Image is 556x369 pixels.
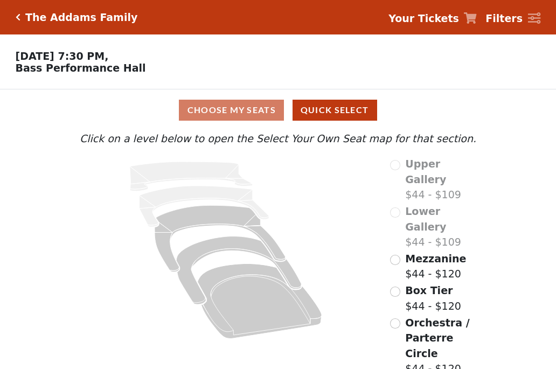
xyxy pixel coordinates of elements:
label: $44 - $120 [405,283,461,314]
path: Upper Gallery - Seats Available: 0 [130,162,253,191]
label: $44 - $120 [405,251,466,282]
path: Lower Gallery - Seats Available: 0 [140,186,269,227]
a: Your Tickets [388,11,477,26]
span: Upper Gallery [405,158,446,185]
h5: The Addams Family [25,11,137,24]
span: Orchestra / Parterre Circle [405,317,469,359]
button: Quick Select [293,100,377,121]
path: Orchestra / Parterre Circle - Seats Available: 37 [198,264,322,339]
strong: Your Tickets [388,12,459,24]
strong: Filters [485,12,523,24]
span: Mezzanine [405,253,466,264]
a: Click here to go back to filters [16,13,20,21]
label: $44 - $109 [405,156,479,203]
a: Filters [485,11,540,26]
span: Box Tier [405,284,453,296]
span: Lower Gallery [405,205,446,233]
p: Click on a level below to open the Select Your Own Seat map for that section. [77,131,479,147]
label: $44 - $109 [405,204,479,250]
